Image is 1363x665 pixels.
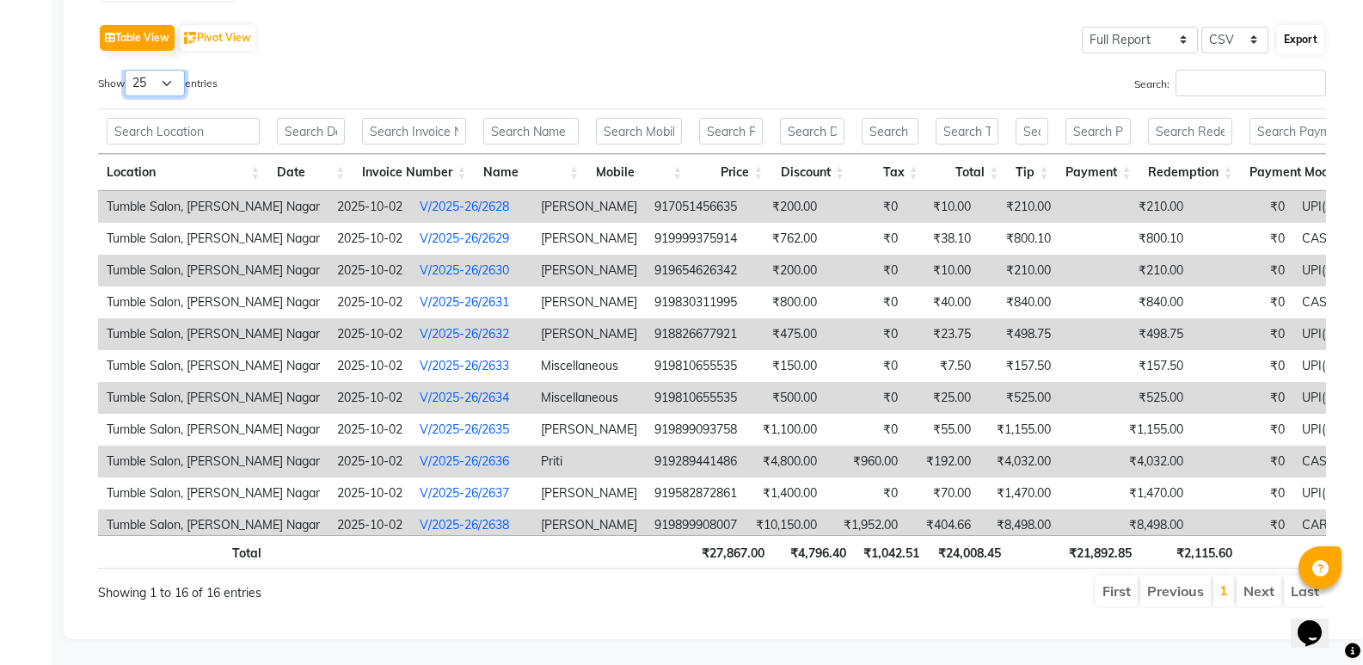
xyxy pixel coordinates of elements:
[1192,382,1293,414] td: ₹0
[826,223,906,255] td: ₹0
[1192,509,1293,541] td: ₹0
[906,255,979,286] td: ₹10.00
[780,118,844,145] input: Search Discount
[906,318,979,350] td: ₹23.75
[420,485,509,501] a: V/2025-26/2637
[100,25,175,51] button: Table View
[1109,446,1192,477] td: ₹4,032.00
[646,350,746,382] td: 919810655535
[532,191,646,223] td: [PERSON_NAME]
[98,70,218,96] label: Show entries
[328,382,411,414] td: 2025-10-02
[826,382,906,414] td: ₹0
[98,414,328,446] td: Tumble Salon, [PERSON_NAME] Nagar
[906,477,979,509] td: ₹70.00
[587,154,691,191] th: Mobile: activate to sort column ascending
[328,318,411,350] td: 2025-10-02
[906,509,979,541] td: ₹404.66
[771,154,853,191] th: Discount: activate to sort column ascending
[420,231,509,246] a: V/2025-26/2629
[826,477,906,509] td: ₹0
[646,286,746,318] td: 919830311995
[646,223,746,255] td: 919999375914
[107,118,260,145] input: Search Location
[328,350,411,382] td: 2025-10-02
[420,326,509,342] a: V/2025-26/2632
[979,191,1059,223] td: ₹210.00
[532,446,646,477] td: Priti
[98,446,328,477] td: Tumble Salon, [PERSON_NAME] Nagar
[532,477,646,509] td: [PERSON_NAME]
[1109,350,1192,382] td: ₹157.50
[483,118,579,145] input: Search Name
[532,414,646,446] td: [PERSON_NAME]
[98,535,270,569] th: Total
[646,255,746,286] td: 919654626342
[532,255,646,286] td: [PERSON_NAME]
[1140,535,1241,569] th: ₹2,115.60
[979,350,1059,382] td: ₹157.50
[98,382,328,414] td: Tumble Salon, [PERSON_NAME] Nagar
[692,535,773,569] th: ₹27,867.00
[532,509,646,541] td: [PERSON_NAME]
[1065,118,1131,145] input: Search Payment
[1109,382,1192,414] td: ₹525.00
[1192,414,1293,446] td: ₹0
[277,118,345,145] input: Search Date
[906,191,979,223] td: ₹10.00
[646,414,746,446] td: 919899093758
[746,255,826,286] td: ₹200.00
[691,154,771,191] th: Price: activate to sort column ascending
[906,446,979,477] td: ₹192.00
[98,509,328,541] td: Tumble Salon, [PERSON_NAME] Nagar
[1109,286,1192,318] td: ₹840.00
[1291,596,1346,648] iframe: chat widget
[1192,446,1293,477] td: ₹0
[746,414,826,446] td: ₹1,100.00
[1148,118,1232,145] input: Search Redemption
[1109,318,1192,350] td: ₹498.75
[906,286,979,318] td: ₹40.00
[98,477,328,509] td: Tumble Salon, [PERSON_NAME] Nagar
[420,294,509,310] a: V/2025-26/2631
[596,118,682,145] input: Search Mobile
[979,255,1059,286] td: ₹210.00
[773,535,855,569] th: ₹4,796.40
[125,70,185,96] select: Showentries
[353,154,475,191] th: Invoice Number: activate to sort column ascending
[1109,223,1192,255] td: ₹800.10
[826,350,906,382] td: ₹0
[826,318,906,350] td: ₹0
[1134,70,1326,96] label: Search:
[746,191,826,223] td: ₹200.00
[746,477,826,509] td: ₹1,400.00
[979,382,1059,414] td: ₹525.00
[532,350,646,382] td: Miscellaneous
[98,350,328,382] td: Tumble Salon, [PERSON_NAME] Nagar
[906,382,979,414] td: ₹25.00
[906,223,979,255] td: ₹38.10
[532,223,646,255] td: [PERSON_NAME]
[1192,191,1293,223] td: ₹0
[928,535,1009,569] th: ₹24,008.45
[420,422,509,437] a: V/2025-26/2635
[746,446,826,477] td: ₹4,800.00
[1059,535,1140,569] th: ₹21,892.85
[826,509,906,541] td: ₹1,952.00
[328,191,411,223] td: 2025-10-02
[1016,118,1048,145] input: Search Tip
[826,414,906,446] td: ₹0
[1192,255,1293,286] td: ₹0
[746,286,826,318] td: ₹800.00
[746,350,826,382] td: ₹150.00
[1192,223,1293,255] td: ₹0
[826,286,906,318] td: ₹0
[328,255,411,286] td: 2025-10-02
[826,191,906,223] td: ₹0
[1176,70,1326,96] input: Search:
[862,118,918,145] input: Search Tax
[475,154,587,191] th: Name: activate to sort column ascending
[1109,414,1192,446] td: ₹1,155.00
[328,414,411,446] td: 2025-10-02
[853,154,927,191] th: Tax: activate to sort column ascending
